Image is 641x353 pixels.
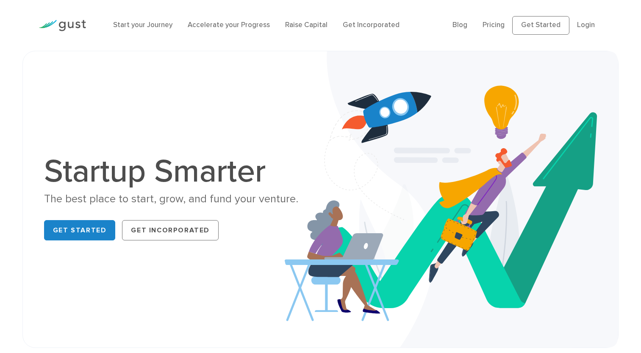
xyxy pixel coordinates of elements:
[285,21,327,29] a: Raise Capital
[44,155,314,188] h1: Startup Smarter
[577,21,595,29] a: Login
[188,21,270,29] a: Accelerate your Progress
[452,21,467,29] a: Blog
[122,220,219,240] a: Get Incorporated
[512,16,569,35] a: Get Started
[483,21,505,29] a: Pricing
[44,192,314,207] div: The best place to start, grow, and fund your venture.
[113,21,172,29] a: Start your Journey
[285,51,619,347] img: Startup Smarter Hero
[44,220,116,240] a: Get Started
[343,21,400,29] a: Get Incorporated
[39,20,86,31] img: Gust Logo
